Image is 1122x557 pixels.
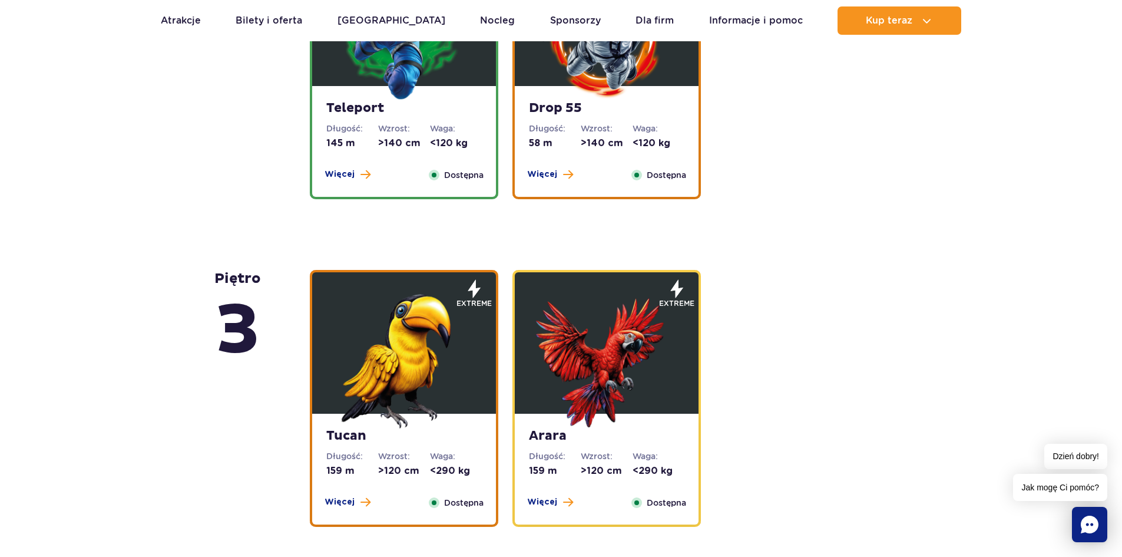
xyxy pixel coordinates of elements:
dt: Wzrost: [581,450,633,462]
dd: 159 m [529,464,581,477]
strong: Arara [529,428,684,444]
dd: >140 cm [581,137,633,150]
dd: >120 cm [581,464,633,477]
dt: Waga: [430,123,482,134]
span: Dostępna [647,496,686,509]
span: Dostępna [444,496,484,509]
img: 683e9e3786a57738606523.png [333,287,475,429]
button: Więcej [527,496,573,508]
div: Chat [1072,507,1107,542]
span: Dzień dobry! [1044,444,1107,469]
dd: <120 kg [430,137,482,150]
a: Informacje i pomoc [709,6,803,35]
dd: 58 m [529,137,581,150]
span: Dostępna [444,169,484,182]
a: Sponsorzy [550,6,601,35]
span: 3 [214,288,261,375]
span: extreme [659,298,694,309]
span: Więcej [527,496,557,508]
dd: <120 kg [633,137,684,150]
dd: 159 m [326,464,378,477]
dd: 145 m [326,137,378,150]
img: 683e9e4e481cc327238821.png [536,287,677,429]
a: Atrakcje [161,6,201,35]
dt: Waga: [633,450,684,462]
dt: Długość: [326,123,378,134]
button: Więcej [325,496,370,508]
a: Bilety i oferta [236,6,302,35]
span: Jak mogę Ci pomóc? [1013,474,1107,501]
dt: Długość: [529,450,581,462]
dt: Wzrost: [581,123,633,134]
strong: Teleport [326,100,482,117]
a: [GEOGRAPHIC_DATA] [337,6,445,35]
dt: Wzrost: [378,123,430,134]
button: Więcej [527,169,573,180]
span: Więcej [527,169,557,180]
strong: Tucan [326,428,482,444]
a: Dla firm [636,6,674,35]
span: Dostępna [647,169,686,182]
dt: Waga: [430,450,482,462]
dt: Długość: [326,450,378,462]
dt: Długość: [529,123,581,134]
dt: Wzrost: [378,450,430,462]
span: Więcej [325,169,355,180]
span: Więcej [325,496,355,508]
span: Kup teraz [866,15,912,26]
strong: Drop 55 [529,100,684,117]
span: extreme [456,298,492,309]
dd: <290 kg [633,464,684,477]
dd: >140 cm [378,137,430,150]
button: Kup teraz [838,6,961,35]
dd: >120 cm [378,464,430,477]
a: Nocleg [480,6,515,35]
dd: <290 kg [430,464,482,477]
dt: Waga: [633,123,684,134]
strong: piętro [214,270,261,375]
button: Więcej [325,169,370,180]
